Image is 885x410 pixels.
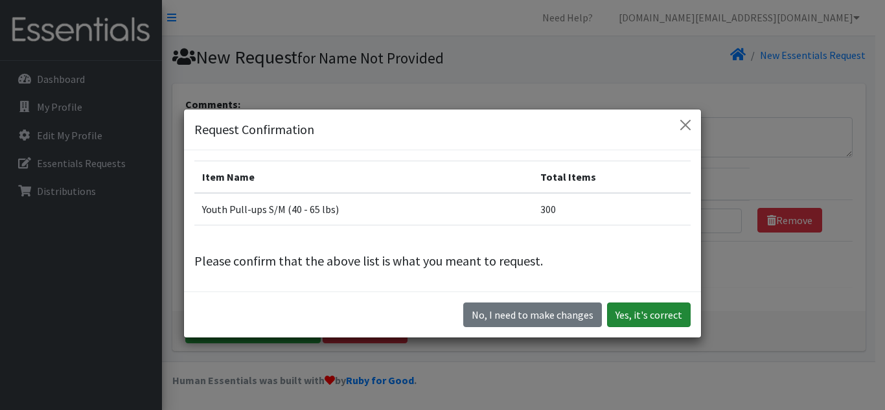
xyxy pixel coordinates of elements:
[194,120,314,139] h5: Request Confirmation
[533,161,691,193] th: Total Items
[194,161,533,193] th: Item Name
[463,302,602,327] button: No I need to make changes
[607,302,691,327] button: Yes, it's correct
[194,193,533,225] td: Youth Pull-ups S/M (40 - 65 lbs)
[194,251,691,271] p: Please confirm that the above list is what you meant to request.
[675,115,696,135] button: Close
[533,193,691,225] td: 300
